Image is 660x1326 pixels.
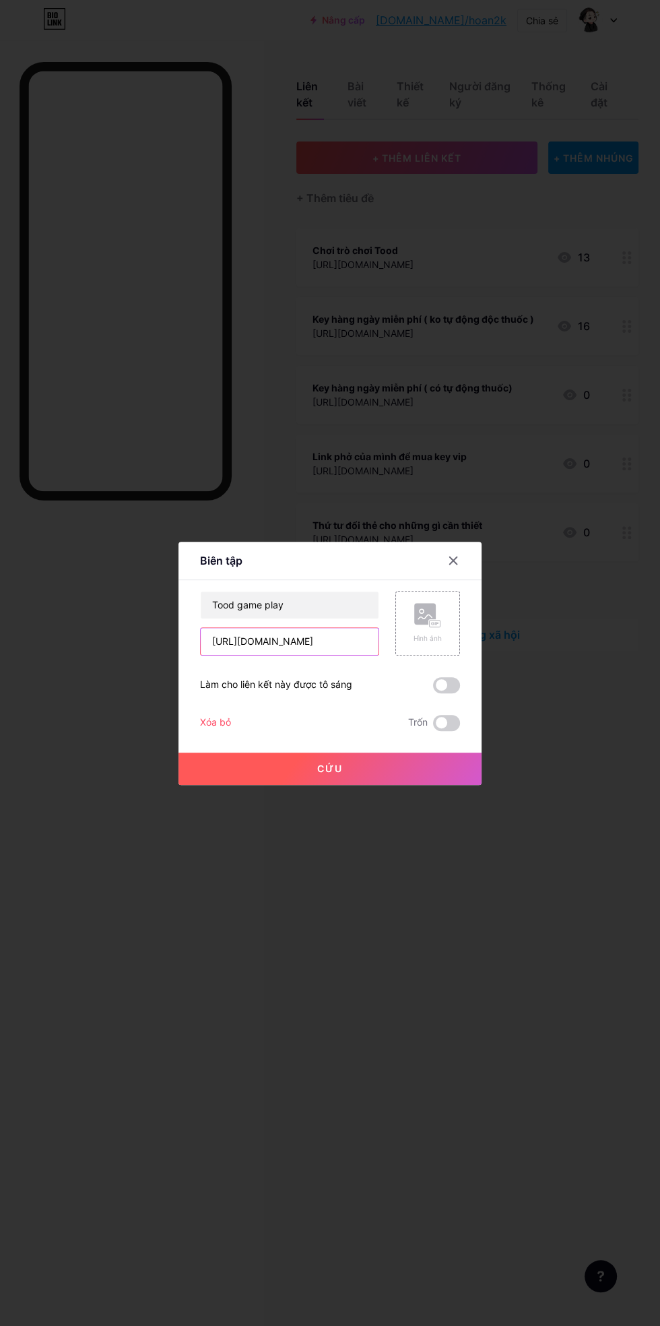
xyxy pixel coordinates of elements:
[200,554,242,567] font: Biên tập
[200,678,352,690] font: Làm cho liên kết này được tô sáng
[408,716,428,728] font: Trốn
[201,592,378,619] input: Tiêu đề
[178,753,482,785] button: Cứu
[317,763,343,774] font: Cứu
[414,634,442,642] font: Hình ảnh
[201,628,378,655] input: URL
[200,716,231,728] font: Xóa bỏ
